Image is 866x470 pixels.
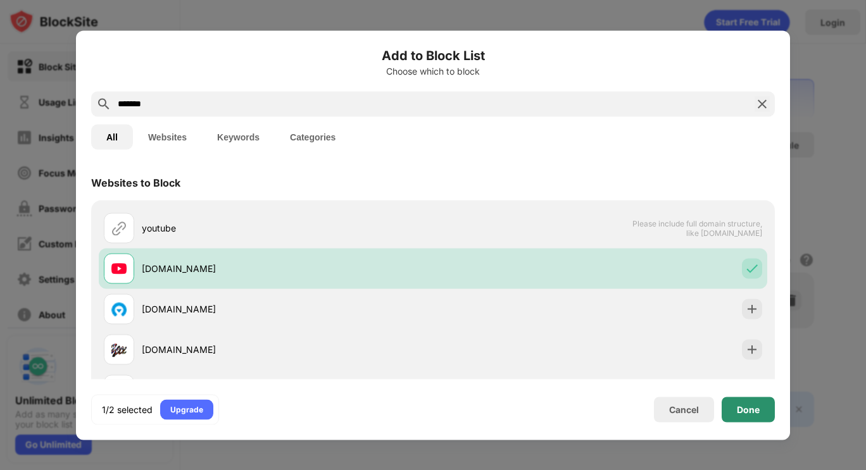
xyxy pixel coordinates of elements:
[632,218,762,237] span: Please include full domain structure, like [DOMAIN_NAME]
[142,221,433,235] div: youtube
[142,343,433,356] div: [DOMAIN_NAME]
[91,66,775,76] div: Choose which to block
[111,301,127,316] img: favicons
[102,403,153,416] div: 1/2 selected
[202,124,275,149] button: Keywords
[170,403,203,416] div: Upgrade
[111,342,127,357] img: favicons
[275,124,351,149] button: Categories
[142,302,433,316] div: [DOMAIN_NAME]
[755,96,770,111] img: search-close
[133,124,202,149] button: Websites
[96,96,111,111] img: search.svg
[737,404,760,414] div: Done
[111,261,127,276] img: favicons
[91,124,133,149] button: All
[91,176,180,189] div: Websites to Block
[669,404,699,415] div: Cancel
[91,46,775,65] h6: Add to Block List
[142,262,433,275] div: [DOMAIN_NAME]
[111,220,127,235] img: url.svg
